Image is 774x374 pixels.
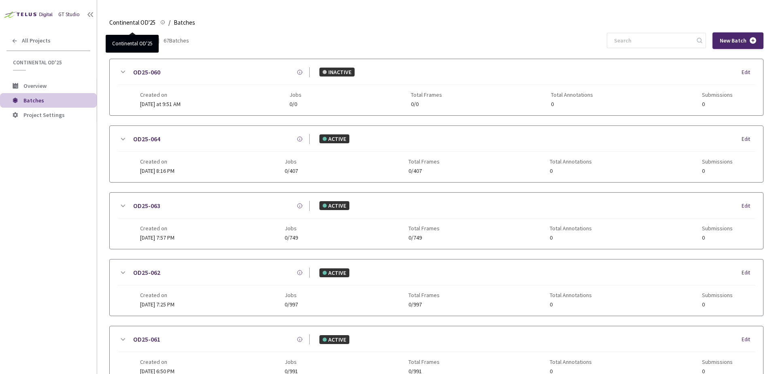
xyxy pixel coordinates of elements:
span: Total Annotations [550,225,592,232]
div: Batches [109,35,137,47]
span: 0 [702,235,733,241]
span: Jobs [285,158,298,165]
span: Total Annotations [550,292,592,298]
div: ACTIVE [319,268,349,277]
span: Submissions [702,91,733,98]
span: Total Frames [408,158,440,165]
span: Jobs [289,91,302,98]
span: 0/407 [408,168,440,174]
span: [DATE] at 9:51 AM [140,100,181,108]
span: Submissions [702,225,733,232]
span: [DATE] 7:25 PM [140,301,174,308]
span: 0/0 [289,101,302,107]
div: OD25-063ACTIVEEditCreated on[DATE] 7:57 PMJobs0/749Total Frames0/749Total Annotations0Submissions0 [110,193,763,249]
span: 0 [702,101,733,107]
div: OD25-060INACTIVEEditCreated on[DATE] at 9:51 AMJobs0/0Total Frames0/0Total Annotations0Submissions0 [110,59,763,115]
a: OD25-060 [133,67,160,77]
input: Search [609,33,695,48]
span: Total Annotations [551,91,593,98]
div: Edit [742,202,755,210]
span: Jobs [285,292,298,298]
span: Submissions [702,359,733,365]
div: ACTIVE [319,335,349,344]
a: OD25-062 [133,268,160,278]
span: All Projects [22,37,51,44]
div: OD25-062ACTIVEEditCreated on[DATE] 7:25 PMJobs0/997Total Frames0/997Total Annotations0Submissions0 [110,259,763,316]
div: Edit [742,336,755,344]
span: 0/997 [408,302,440,308]
span: Total Frames [408,292,440,298]
a: OD25-064 [133,134,160,144]
span: Submissions [702,158,733,165]
span: Created on [140,359,174,365]
a: OD25-063 [133,201,160,211]
span: Submissions [702,292,733,298]
div: GT Studio [58,11,80,19]
span: Overview [23,82,47,89]
span: [DATE] 8:16 PM [140,167,174,174]
span: 0 [702,302,733,308]
span: 0/997 [285,302,298,308]
span: Total Frames [408,225,440,232]
span: Jobs [285,359,298,365]
div: ACTIVE [319,201,349,210]
span: 0 [702,168,733,174]
div: Edit [742,135,755,143]
li: / [168,18,170,28]
span: Batches [174,18,195,28]
a: OD25-061 [133,334,160,344]
span: [DATE] 7:57 PM [140,234,174,241]
span: Total Annotations [550,359,592,365]
div: Edit [742,68,755,76]
span: 0/749 [408,235,440,241]
span: 0 [550,235,592,241]
span: Created on [140,91,181,98]
div: INACTIVE [319,68,355,76]
span: New Batch [720,37,746,44]
span: Created on [140,158,174,165]
span: Jobs [285,225,298,232]
span: 0 [550,168,592,174]
div: ACTIVE [319,134,349,143]
div: OD25-064ACTIVEEditCreated on[DATE] 8:16 PMJobs0/407Total Frames0/407Total Annotations0Submissions0 [110,126,763,182]
div: Edit [742,269,755,277]
span: Continental OD'25 [13,59,85,66]
div: 67 Batches [164,36,189,45]
span: Project Settings [23,111,65,119]
span: Created on [140,225,174,232]
span: 0/749 [285,235,298,241]
span: 0 [550,302,592,308]
span: Created on [140,292,174,298]
span: Batches [23,97,44,104]
span: Total Frames [411,91,442,98]
span: 0/407 [285,168,298,174]
span: Total Frames [408,359,440,365]
span: 0 [551,101,593,107]
span: Continental OD'25 [109,18,155,28]
span: 0/0 [411,101,442,107]
span: Total Annotations [550,158,592,165]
